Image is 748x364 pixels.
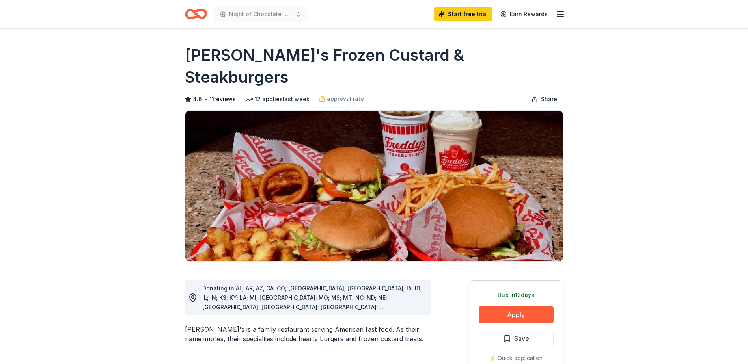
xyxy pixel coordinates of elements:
a: Start free trial [434,7,492,21]
span: 4.6 [193,95,202,104]
a: Earn Rewards [496,7,552,21]
button: Apply [479,306,554,323]
button: Save [479,330,554,347]
a: approval rate [319,94,364,104]
div: ⚡️ Quick application [479,353,554,363]
span: Share [541,95,557,104]
span: Donating in AL; AR; AZ; CA; CO; [GEOGRAPHIC_DATA]; [GEOGRAPHIC_DATA]; IA; ID; IL; IN; KS; KY; LA;... [202,285,422,329]
button: Share [525,91,563,107]
button: 11reviews [209,95,236,104]
div: 12 applies last week [245,95,310,104]
h1: [PERSON_NAME]'s Frozen Custard & Steakburgers [185,44,563,88]
span: Night of Chocolate Gala 2025 [229,9,292,19]
img: Image for Freddy's Frozen Custard & Steakburgers [185,111,563,261]
span: • [204,96,207,102]
div: [PERSON_NAME]'s is a family restaurant serving American fast food. As their name implies, their s... [185,325,431,344]
a: Home [185,5,207,23]
span: Save [514,333,529,344]
div: Due in 12 days [479,290,554,300]
span: approval rate [327,94,364,104]
button: Night of Chocolate Gala 2025 [213,6,308,22]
